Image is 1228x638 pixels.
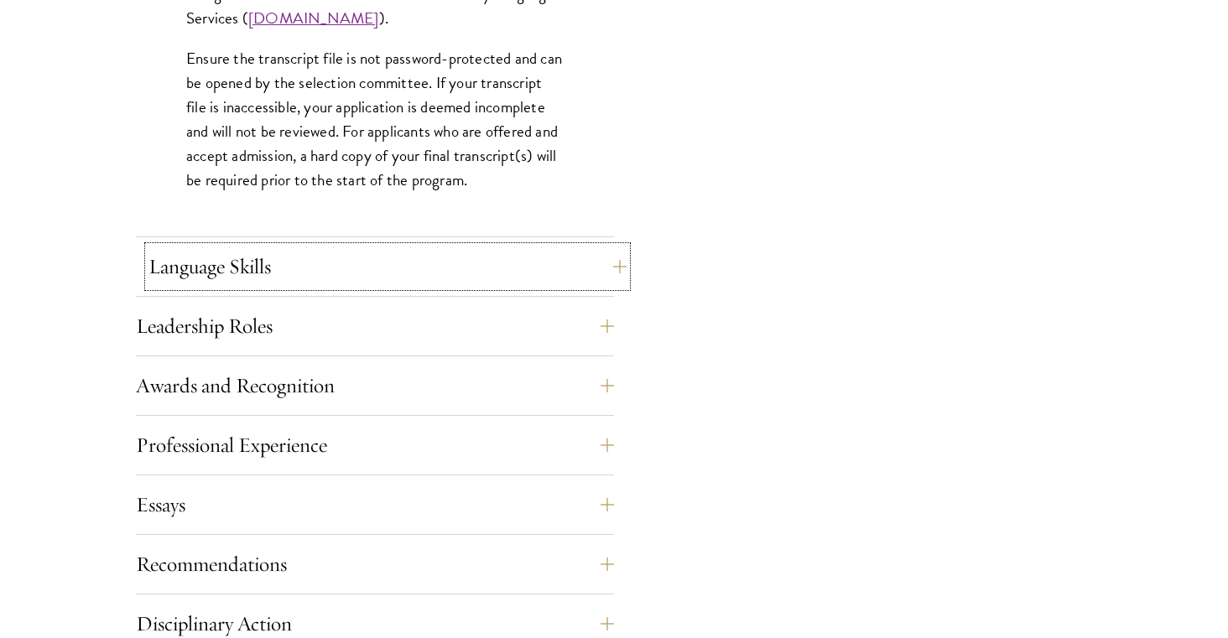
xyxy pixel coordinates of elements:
[136,306,614,346] button: Leadership Roles
[186,46,564,192] p: Ensure the transcript file is not password-protected and can be opened by the selection committee...
[136,485,614,525] button: Essays
[248,6,379,30] a: [DOMAIN_NAME]
[136,544,614,584] button: Recommendations
[148,246,627,287] button: Language Skills
[136,425,614,465] button: Professional Experience
[136,366,614,406] button: Awards and Recognition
